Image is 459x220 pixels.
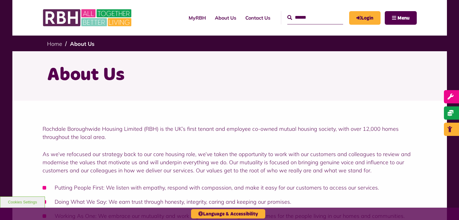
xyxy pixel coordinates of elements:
[210,10,241,26] a: About Us
[70,40,94,47] a: About Us
[43,198,417,206] li: Doing What We Say: We earn trust through honesty, integrity, caring and keeping our promises.
[43,184,417,192] li: Putting People First: We listen with empathy, respond with compassion, and make it easy for our c...
[349,11,381,25] a: MyRBH
[47,40,62,47] a: Home
[43,125,417,141] p: Rochdale Boroughwide Housing Limited (RBH) is the UK’s first tenant and employee co-owned mutual ...
[241,10,275,26] a: Contact Us
[184,10,210,26] a: MyRBH
[397,16,410,20] span: Menu
[43,150,417,174] p: As we’ve refocused our strategy back to our core housing role, we’ve taken the opportunity to wor...
[385,11,417,25] button: Navigation
[191,209,265,218] button: Language & Accessibility
[47,63,412,87] h1: About Us
[432,193,459,220] iframe: Netcall Web Assistant for live chat
[43,6,133,30] img: RBH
